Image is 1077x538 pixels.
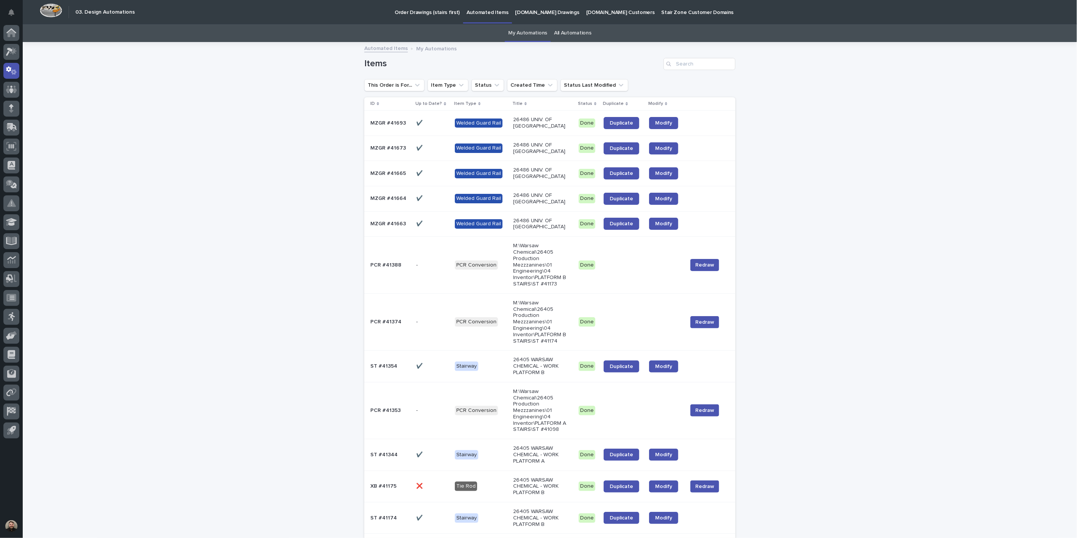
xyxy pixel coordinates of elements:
h2: 03. Design Automations [75,9,135,16]
button: Redraw [690,259,719,271]
span: Redraw [695,483,714,490]
a: Duplicate [604,193,639,205]
p: ❌ [416,482,424,490]
div: Done [579,143,595,153]
a: Modify [649,449,678,461]
div: PCR Conversion [455,260,498,270]
div: Stairway [455,513,478,523]
span: Redraw [695,318,714,326]
p: ✔️ [416,194,424,202]
p: MZGR #41693 [370,119,407,126]
a: Duplicate [604,480,639,493]
div: Done [579,219,595,229]
span: Duplicate [610,120,633,126]
button: Redraw [690,480,719,493]
a: Duplicate [604,117,639,129]
a: Modify [649,480,678,493]
p: ST #41354 [370,362,399,370]
button: Redraw [690,316,719,328]
span: Duplicate [610,196,633,201]
div: Welded Guard Rail [455,194,503,203]
div: Done [579,406,595,415]
p: 26486 UNIV. OF [GEOGRAPHIC_DATA] [513,192,567,205]
div: Done [579,513,595,523]
img: Workspace Logo [40,3,62,17]
div: Notifications [9,9,19,21]
a: Duplicate [604,218,639,230]
p: ✔️ [416,450,424,458]
div: Done [579,317,595,327]
p: XB #41175 [370,482,398,490]
a: Modify [649,167,678,179]
p: 26486 UNIV. OF [GEOGRAPHIC_DATA] [513,218,567,231]
button: Status [471,79,504,91]
span: Duplicate [610,171,633,176]
p: ST #41344 [370,450,399,458]
p: 26486 UNIV. OF [GEOGRAPHIC_DATA] [513,142,567,155]
tr: PCR #41353PCR #41353 -- PCR ConversionM:\Warsaw Chemical\26405 Production Mezzzanines\01 Engineer... [364,382,735,439]
p: PCR #41353 [370,406,402,414]
a: Modify [649,193,678,205]
span: Modify [655,196,672,201]
span: Modify [655,221,672,226]
tr: ST #41344ST #41344 ✔️✔️ Stairway26405 WARSAW CHEMICAL - WORK PLATFORM ADoneDuplicateModify [364,439,735,471]
tr: XB #41175XB #41175 ❌❌ Tie Rod26405 WARSAW CHEMICAL - WORK PLATFORM BDoneDuplicateModifyRedraw [364,471,735,502]
p: - [416,260,419,268]
button: Redraw [690,404,719,416]
p: ✔️ [416,169,424,177]
tr: MZGR #41673MZGR #41673 ✔️✔️ Welded Guard Rail26486 UNIV. OF [GEOGRAPHIC_DATA]DoneDuplicateModify [364,136,735,161]
span: Duplicate [610,364,633,369]
div: PCR Conversion [455,406,498,415]
p: 26405 WARSAW CHEMICAL - WORK PLATFORM B [513,357,567,376]
p: - [416,317,419,325]
p: 26405 WARSAW CHEMICAL - WORK PLATFORM A [513,445,567,464]
div: Stairway [455,450,478,460]
a: Modify [649,117,678,129]
span: Modify [655,515,672,521]
p: ✔️ [416,119,424,126]
a: Duplicate [604,142,639,154]
p: - [416,406,419,414]
tr: ST #41354ST #41354 ✔️✔️ Stairway26405 WARSAW CHEMICAL - WORK PLATFORM BDoneDuplicateModify [364,351,735,382]
button: Item Type [428,79,468,91]
a: Modify [649,142,678,154]
p: Modify [648,100,663,108]
tr: ST #41174ST #41174 ✔️✔️ Stairway26405 WARSAW CHEMICAL - WORK PLATFORM BDoneDuplicateModify [364,502,735,534]
a: Modify [649,218,678,230]
p: Title [512,100,523,108]
p: 26405 WARSAW CHEMICAL - WORK PLATFORM B [513,508,567,527]
div: PCR Conversion [455,317,498,327]
p: M:\Warsaw Chemical\26405 Production Mezzzanines\01 Engineering\04 Inventor\PLATFORM B STAIRS\ST #... [513,243,567,287]
p: MZGR #41673 [370,143,407,151]
span: Duplicate [610,452,633,457]
p: My Automations [416,44,457,52]
div: Done [579,482,595,491]
div: Welded Guard Rail [455,219,503,229]
p: M:\Warsaw Chemical\26405 Production Mezzzanines\01 Engineering\04 Inventor\PLATFORM A STAIRS\ST #... [513,388,567,433]
button: Created Time [507,79,557,91]
tr: MZGR #41664MZGR #41664 ✔️✔️ Welded Guard Rail26486 UNIV. OF [GEOGRAPHIC_DATA]DoneDuplicateModify [364,186,735,211]
p: PCR #41388 [370,260,403,268]
button: Status Last Modified [560,79,628,91]
input: Search [663,58,735,70]
div: Done [579,119,595,128]
span: Duplicate [610,484,633,489]
tr: PCR #41388PCR #41388 -- PCR ConversionM:\Warsaw Chemical\26405 Production Mezzzanines\01 Engineer... [364,237,735,294]
p: ✔️ [416,513,424,521]
p: 26486 UNIV. OF [GEOGRAPHIC_DATA] [513,167,567,180]
tr: MZGR #41665MZGR #41665 ✔️✔️ Welded Guard Rail26486 UNIV. OF [GEOGRAPHIC_DATA]DoneDuplicateModify [364,161,735,186]
div: Done [579,260,595,270]
a: Modify [649,360,678,373]
div: Welded Guard Rail [455,169,503,178]
p: ST #41174 [370,513,398,521]
h1: Items [364,58,660,69]
span: Duplicate [610,146,633,151]
a: Modify [649,512,678,524]
button: This Order is For... [364,79,425,91]
span: Redraw [695,261,714,269]
span: Modify [655,364,672,369]
a: Duplicate [604,360,639,373]
p: 26486 UNIV. OF [GEOGRAPHIC_DATA] [513,117,567,129]
a: Duplicate [604,512,639,524]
